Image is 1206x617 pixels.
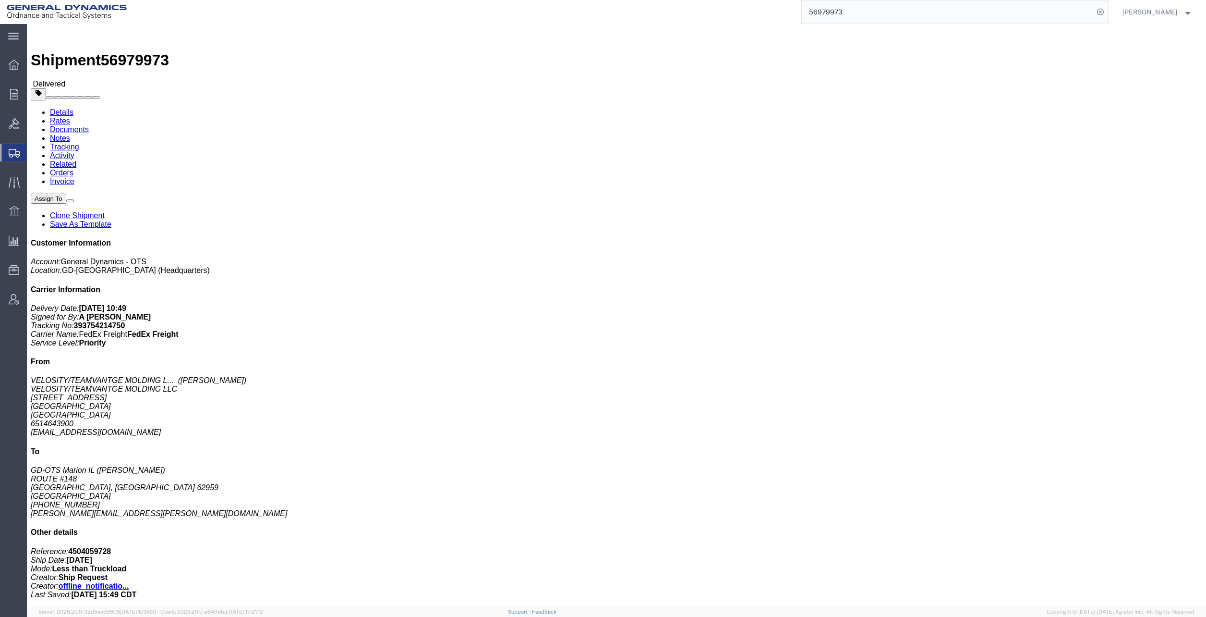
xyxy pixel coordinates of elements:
span: [DATE] 10:18:31 [120,609,156,615]
input: Search for shipment number, reference number [802,0,1094,24]
a: Feedback [532,609,556,615]
button: [PERSON_NAME] [1122,6,1193,18]
span: Russell Borum [1122,7,1177,17]
span: Client: 2025.20.0-e640dba [160,609,263,615]
span: [DATE] 17:21:12 [227,609,263,615]
span: Copyright © [DATE]-[DATE] Agistix Inc., All Rights Reserved [1047,608,1194,616]
a: Support [508,609,532,615]
iframe: FS Legacy Container [27,24,1206,607]
img: logo [7,5,127,19]
span: Server: 2025.20.0-32d5ea39505 [38,609,156,615]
